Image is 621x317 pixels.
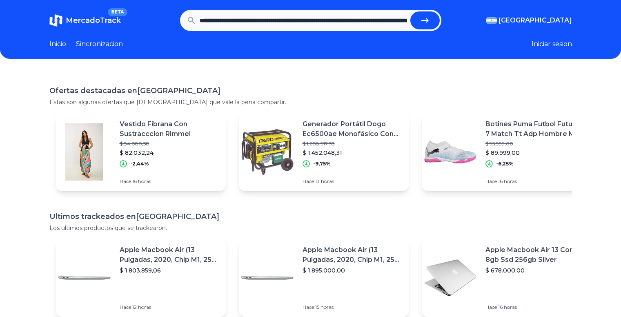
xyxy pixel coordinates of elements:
[120,149,219,157] p: $ 82.032,24
[66,16,121,25] span: MercadoTrack
[303,304,402,310] p: Hace 15 horas
[108,8,127,16] span: BETA
[499,16,572,25] span: [GEOGRAPHIC_DATA]
[485,141,585,147] p: $ 95.999,00
[485,178,585,185] p: Hace 16 horas
[486,17,497,24] img: Argentina
[56,239,226,317] a: Featured imageApple Macbook Air (13 Pulgadas, 2020, Chip M1, 256 Gb De Ssd, 8 Gb De Ram) - Plata$...
[485,245,585,265] p: Apple Macbook Air 13 Core I5 8gb Ssd 256gb Silver
[120,266,219,275] p: $ 1.803.859,06
[49,211,572,222] h1: Ultimos trackeados en [GEOGRAPHIC_DATA]
[422,123,479,181] img: Featured image
[485,149,585,157] p: $ 89.999,00
[239,249,296,306] img: Featured image
[49,98,572,106] p: Estas son algunas ofertas que [DEMOGRAPHIC_DATA] que vale la pena compartir.
[303,245,402,265] p: Apple Macbook Air (13 Pulgadas, 2020, Chip M1, 256 Gb De Ssd, 8 Gb De Ram) - Plata
[303,149,402,157] p: $ 1.452.048,31
[49,224,572,232] p: Los ultimos productos que se trackearon.
[239,123,296,181] img: Featured image
[485,266,585,275] p: $ 678.000,00
[49,14,62,27] img: MercadoTrack
[49,14,121,27] a: MercadoTrackBETA
[120,304,219,310] p: Hace 12 horas
[303,178,402,185] p: Hace 13 horas
[76,39,123,49] a: Sincronizacion
[485,304,585,310] p: Hace 16 horas
[303,141,402,147] p: $ 1.608.917,78
[485,119,585,139] p: Botines Puma Futbol Future 7 Match Tt Adp Hombre Mf Ce
[496,161,514,167] p: -6,25%
[49,39,66,49] a: Inicio
[120,178,219,185] p: Hace 16 horas
[239,113,409,191] a: Featured imageGenerador Portátil Dogo Ec6500ae Monofásico Con Tecnología Avr 220v$ 1.608.917,78$ ...
[56,123,113,181] img: Featured image
[120,245,219,265] p: Apple Macbook Air (13 Pulgadas, 2020, Chip M1, 256 Gb De Ssd, 8 Gb De Ram) - Plata
[130,161,149,167] p: -2,44%
[313,161,331,167] p: -9,75%
[422,239,592,317] a: Featured imageApple Macbook Air 13 Core I5 8gb Ssd 256gb Silver$ 678.000,00Hace 16 horas
[303,119,402,139] p: Generador Portátil Dogo Ec6500ae Monofásico Con Tecnología Avr 220v
[422,113,592,191] a: Featured imageBotines Puma Futbol Future 7 Match Tt Adp Hombre Mf Ce$ 95.999,00$ 89.999,00-6,25%H...
[303,266,402,275] p: $ 1.895.000,00
[56,113,226,191] a: Featured imageVestido Fibrana Con Sustracccion Rimmel$ 84.080,38$ 82.032,24-2,44%Hace 16 horas
[49,85,572,96] h1: Ofertas destacadas en [GEOGRAPHIC_DATA]
[56,249,113,306] img: Featured image
[486,16,572,25] button: [GEOGRAPHIC_DATA]
[422,249,479,306] img: Featured image
[120,119,219,139] p: Vestido Fibrana Con Sustracccion Rimmel
[239,239,409,317] a: Featured imageApple Macbook Air (13 Pulgadas, 2020, Chip M1, 256 Gb De Ssd, 8 Gb De Ram) - Plata$...
[120,141,219,147] p: $ 84.080,38
[532,39,572,49] button: Iniciar sesion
